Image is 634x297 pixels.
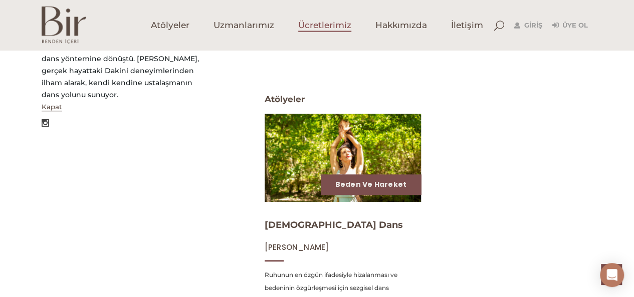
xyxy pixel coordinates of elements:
[265,219,403,230] a: [DEMOGRAPHIC_DATA] Dans
[600,263,624,287] div: Open Intercom Messenger
[265,242,329,252] span: [PERSON_NAME]
[375,20,427,31] span: Hakkımızda
[214,20,274,31] span: Uzmanlarımız
[514,20,542,32] a: Giriş
[298,20,351,31] span: Ücretlerimiz
[451,20,483,31] span: İletişim
[265,76,305,107] span: Atölyeler
[265,242,329,252] a: [PERSON_NAME]
[335,179,406,189] a: Beden ve Hareket
[42,103,62,111] button: Kapat
[151,20,189,31] span: Atölyeler
[552,20,588,32] a: Üye Ol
